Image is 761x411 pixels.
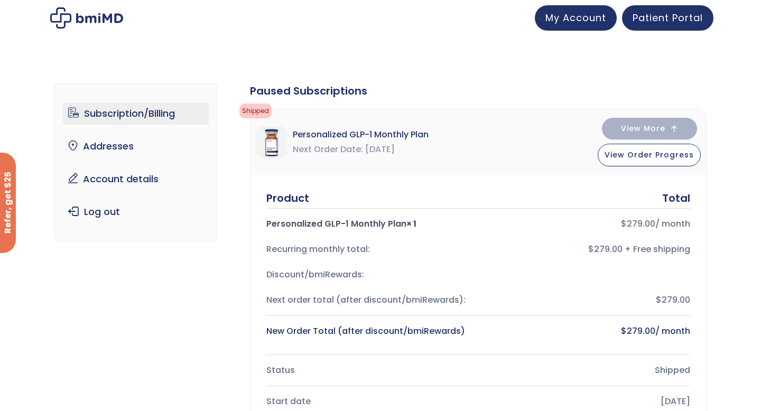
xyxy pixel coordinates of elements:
[487,363,690,378] div: Shipped
[63,135,209,157] a: Addresses
[621,325,655,337] bdi: 279.00
[266,394,470,409] div: Start date
[250,83,707,98] div: Paused Subscriptions
[406,218,416,230] strong: × 1
[63,102,209,125] a: Subscription/Billing
[63,201,209,223] a: Log out
[605,150,694,160] span: View Order Progress
[266,267,470,282] div: Discount/bmiRewards:
[266,293,470,307] div: Next order total (after discount/bmiRewards):
[598,144,701,166] button: View Order Progress
[487,293,690,307] div: $279.00
[50,7,123,29] img: My account
[293,127,429,142] span: Personalized GLP-1 Monthly Plan
[622,5,713,31] a: Patient Portal
[487,394,690,409] div: [DATE]
[621,218,655,230] bdi: 279.00
[621,325,627,337] span: $
[365,142,395,157] span: [DATE]
[487,324,690,339] div: / month
[633,11,703,24] span: Patient Portal
[621,125,665,132] span: View More
[621,218,627,230] span: $
[239,104,272,118] span: Shipped
[266,242,470,257] div: Recurring monthly total:
[54,83,218,242] nav: Account pages
[602,118,697,139] button: View More
[266,324,470,339] div: New Order Total (after discount/bmiRewards)
[293,142,363,157] span: Next Order Date
[487,217,690,231] div: / month
[266,191,309,205] div: Product
[266,363,470,378] div: Status
[487,242,690,257] div: $279.00 + Free shipping
[662,191,690,205] div: Total
[266,217,470,231] div: Personalized GLP-1 Monthly Plan
[63,168,209,190] a: Account details
[545,11,606,24] span: My Account
[535,5,617,31] a: My Account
